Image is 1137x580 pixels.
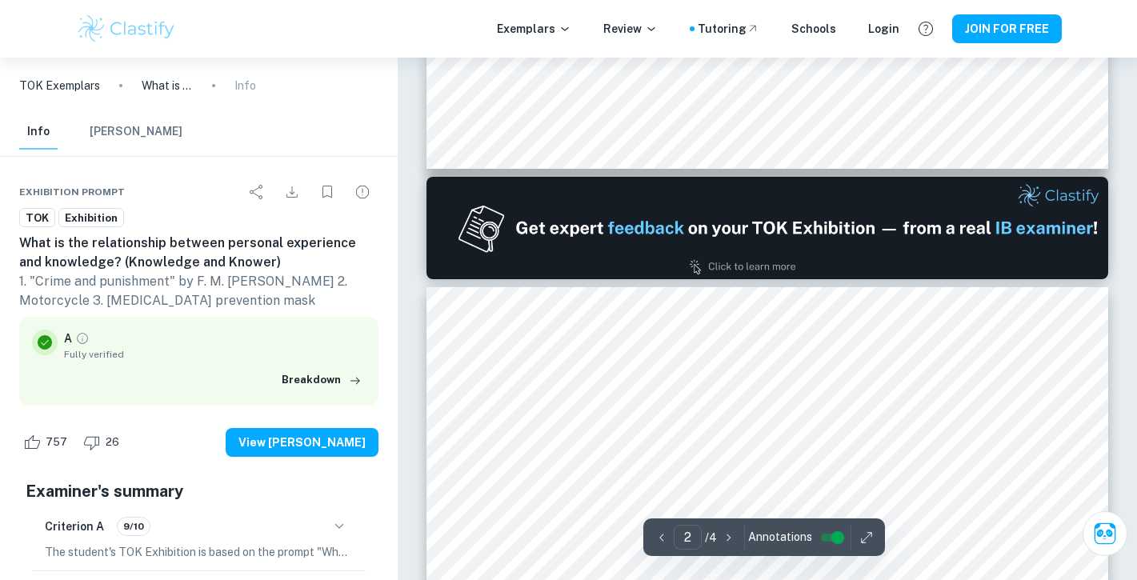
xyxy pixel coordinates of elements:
[311,176,343,208] div: Bookmark
[346,176,378,208] div: Report issue
[426,177,1109,279] img: Ad
[791,20,836,38] a: Schools
[698,20,759,38] a: Tutoring
[748,529,812,546] span: Annotations
[19,272,378,310] p: 1. "Crime and punishment" by F. M. [PERSON_NAME] 2. Motorcycle 3. [MEDICAL_DATA] prevention mask
[19,208,55,228] a: TOK
[58,208,124,228] a: Exhibition
[705,529,717,546] p: / 4
[226,428,378,457] button: View [PERSON_NAME]
[1083,511,1127,556] button: Ask Clai
[118,519,150,534] span: 9/10
[75,331,90,346] a: Grade fully verified
[241,176,273,208] div: Share
[234,77,256,94] p: Info
[97,434,128,450] span: 26
[603,20,658,38] p: Review
[76,13,178,45] img: Clastify logo
[26,479,372,503] h5: Examiner's summary
[19,77,100,94] a: TOK Exemplars
[952,14,1062,43] button: JOIN FOR FREE
[276,176,308,208] div: Download
[20,210,54,226] span: TOK
[278,368,366,392] button: Breakdown
[64,330,72,347] p: A
[868,20,899,38] a: Login
[19,234,378,272] h6: What is the relationship between personal experience and knowledge? (Knowledge and Knower)
[497,20,571,38] p: Exemplars
[45,518,104,535] h6: Criterion A
[64,347,366,362] span: Fully verified
[59,210,123,226] span: Exhibition
[19,114,58,150] button: Info
[45,543,353,561] p: The student's TOK Exhibition is based on the prompt "What is the relationship between personal ex...
[90,114,182,150] button: [PERSON_NAME]
[19,185,125,199] span: Exhibition Prompt
[912,15,939,42] button: Help and Feedback
[142,77,193,94] p: What is the relationship between personal experience and knowledge? (Knowledge and Knower)
[19,430,76,455] div: Like
[79,430,128,455] div: Dislike
[37,434,76,450] span: 757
